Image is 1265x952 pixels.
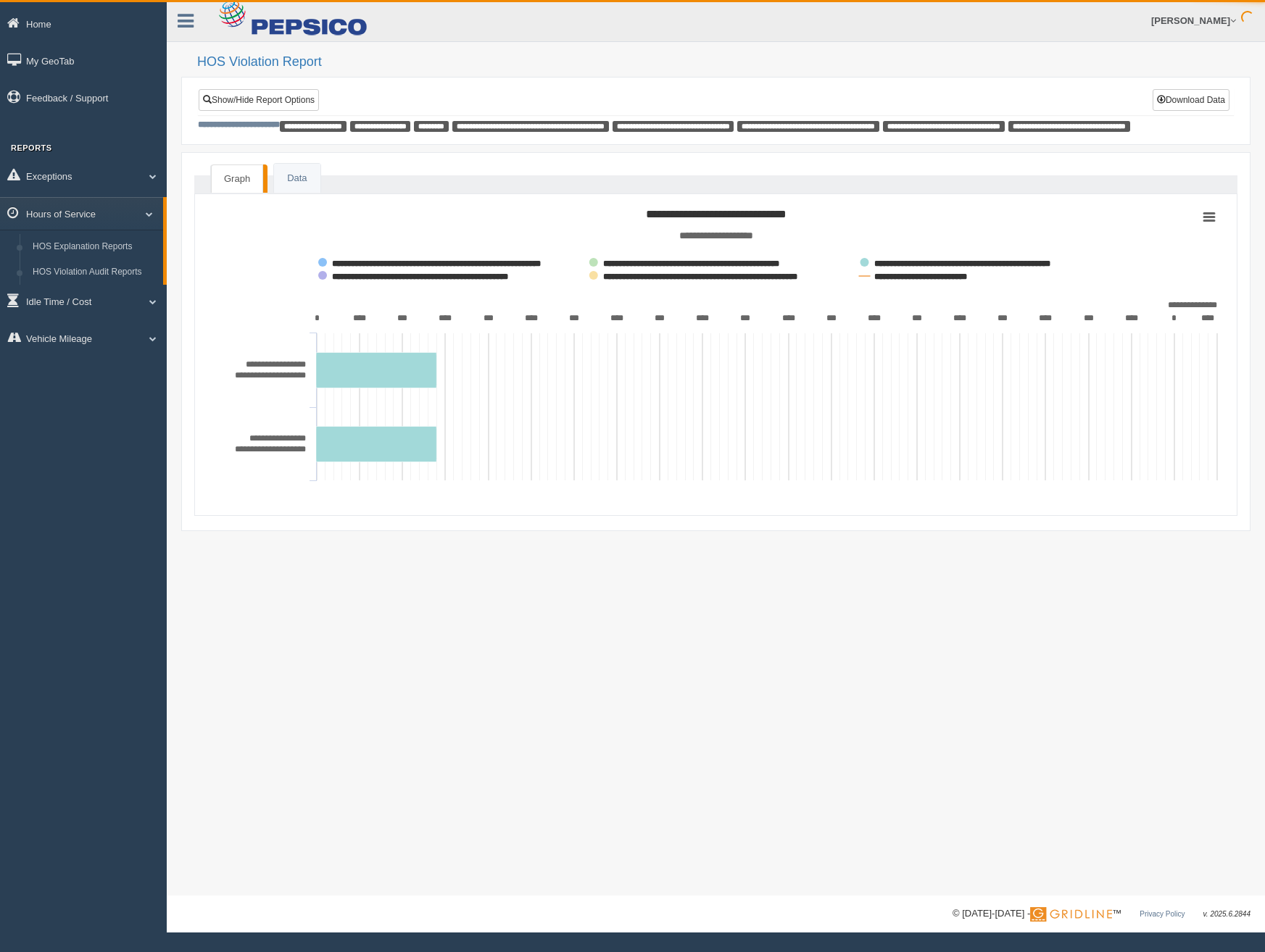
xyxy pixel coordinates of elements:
div: © [DATE]-[DATE] - ™ [953,906,1251,922]
a: Graph [211,164,263,193]
a: HOS Explanation Reports [26,234,163,260]
img: Gridline [1030,907,1112,922]
a: HOS Violation Audit Reports [26,259,163,285]
a: Data [274,164,320,193]
button: Download Data [1153,89,1229,111]
a: Privacy Policy [1140,910,1185,918]
span: v. 2025.6.2844 [1203,910,1251,918]
h2: HOS Violation Report [197,55,1251,70]
a: Show/Hide Report Options [199,89,319,111]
